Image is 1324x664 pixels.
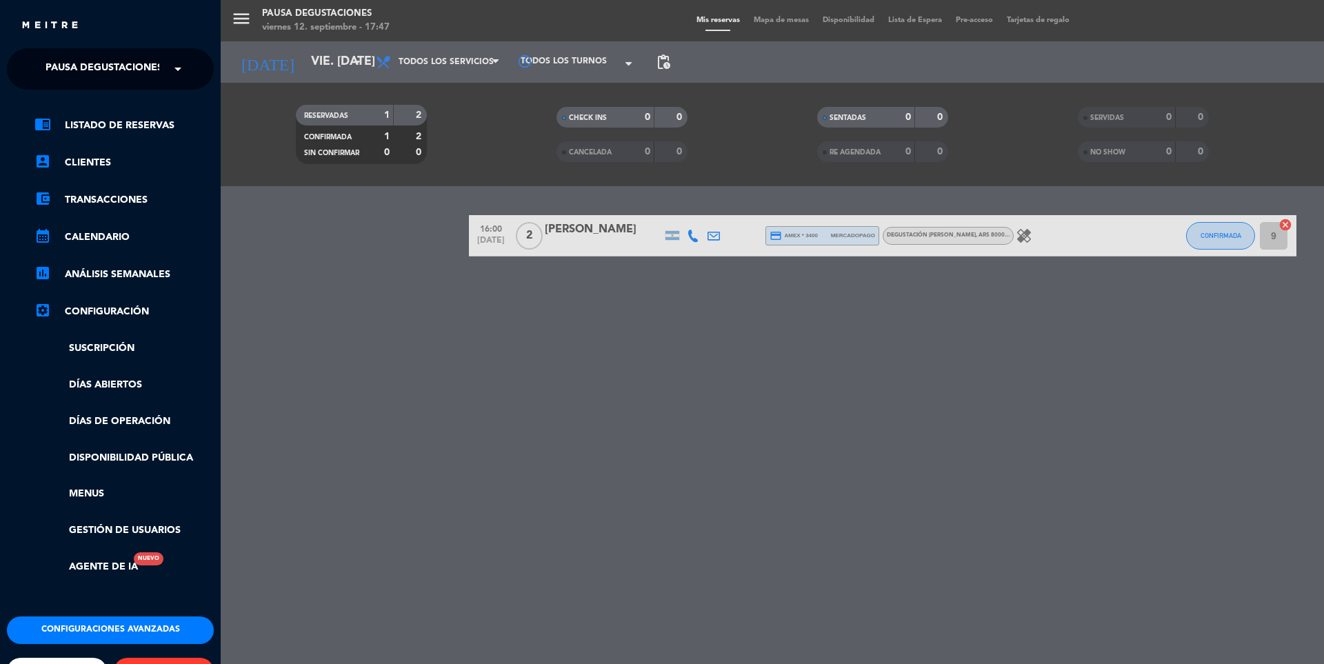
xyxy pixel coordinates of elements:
a: Agente de IANuevo [34,559,138,575]
a: Menus [34,486,214,502]
a: assessmentANÁLISIS SEMANALES [34,266,214,283]
a: account_balance_walletTransacciones [34,192,214,208]
button: Configuraciones avanzadas [7,616,214,644]
a: calendar_monthCalendario [34,229,214,245]
a: chrome_reader_modeListado de Reservas [34,117,214,134]
i: assessment [34,265,51,281]
a: Disponibilidad pública [34,450,214,466]
img: MEITRE [21,21,79,31]
a: Gestión de usuarios [34,523,214,539]
i: calendar_month [34,228,51,244]
i: chrome_reader_mode [34,116,51,132]
a: Días de Operación [34,414,214,430]
i: account_box [34,153,51,170]
i: account_balance_wallet [34,190,51,207]
i: settings_applications [34,302,51,319]
div: Nuevo [134,552,163,565]
a: Suscripción [34,341,214,356]
span: Pausa Degustaciones [46,54,163,83]
a: account_boxClientes [34,154,214,171]
a: Días abiertos [34,377,214,393]
a: Configuración [34,303,214,320]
